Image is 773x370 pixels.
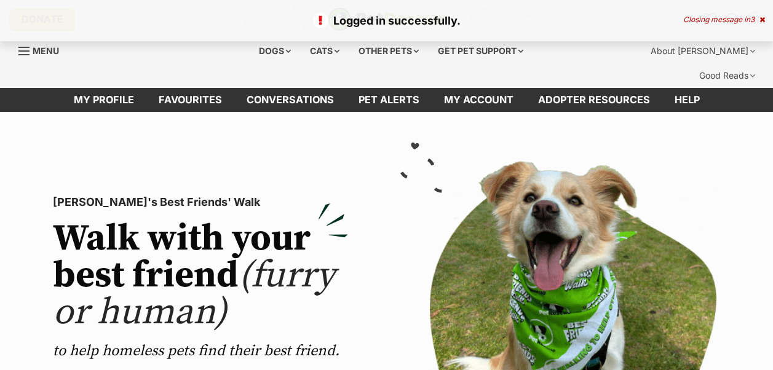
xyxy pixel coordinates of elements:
span: Menu [33,45,59,56]
a: Help [662,88,712,112]
a: Menu [18,39,68,61]
div: About [PERSON_NAME] [642,39,764,63]
span: (furry or human) [53,253,335,336]
p: [PERSON_NAME]'s Best Friends' Walk [53,194,348,211]
div: Good Reads [691,63,764,88]
a: My profile [61,88,146,112]
p: to help homeless pets find their best friend. [53,341,348,361]
a: My account [432,88,526,112]
div: Get pet support [429,39,532,63]
a: conversations [234,88,346,112]
a: Favourites [146,88,234,112]
a: Adopter resources [526,88,662,112]
div: Cats [301,39,348,63]
a: Pet alerts [346,88,432,112]
h2: Walk with your best friend [53,221,348,331]
div: Other pets [350,39,427,63]
div: Dogs [250,39,299,63]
